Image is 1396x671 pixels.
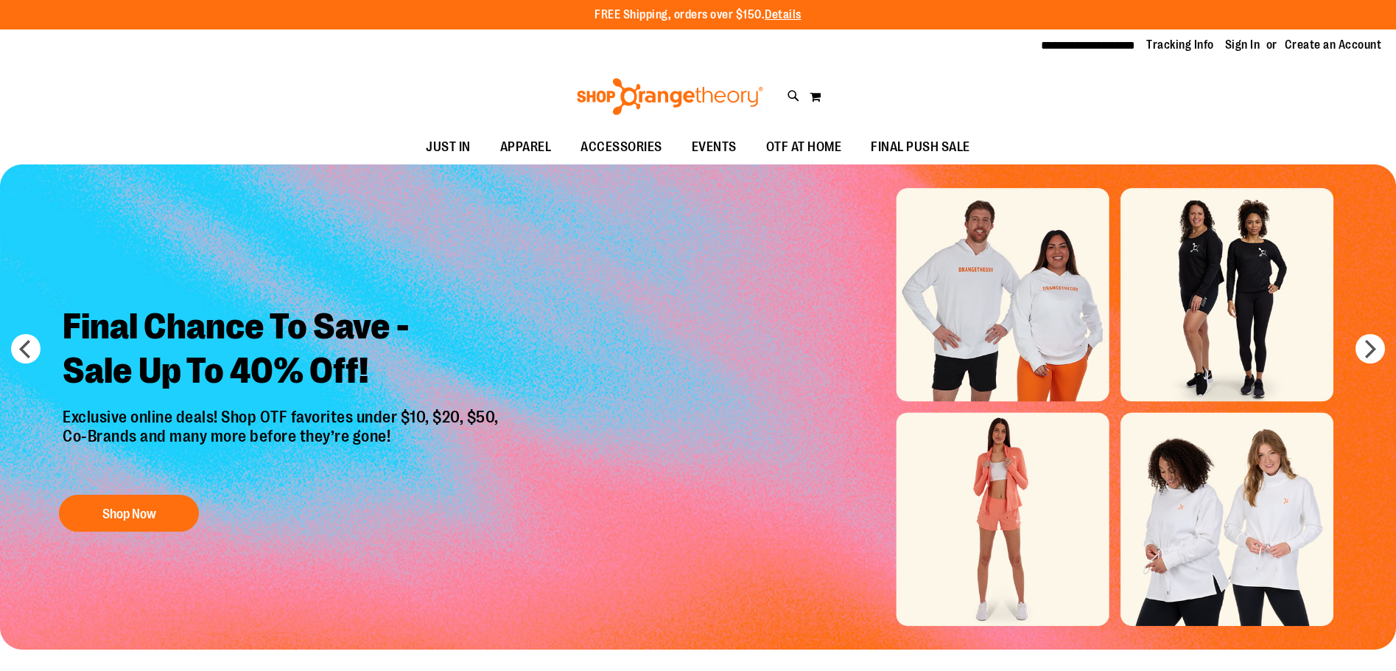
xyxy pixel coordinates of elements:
[581,131,662,164] span: ACCESSORIES
[1355,334,1385,364] button: next
[52,408,513,480] p: Exclusive online deals! Shop OTF favorites under $10, $20, $50, Co-Brands and many more before th...
[500,131,552,164] span: APPAREL
[692,131,737,164] span: EVENTS
[1146,37,1214,53] a: Tracking Info
[765,8,802,21] a: Details
[1225,37,1260,53] a: Sign In
[52,293,513,408] h2: Final Chance To Save - Sale Up To 40% Off!
[52,293,513,539] a: Final Chance To Save -Sale Up To 40% Off! Exclusive online deals! Shop OTF favorites under $10, $...
[766,131,842,164] span: OTF AT HOME
[59,495,199,532] button: Shop Now
[1285,37,1382,53] a: Create an Account
[871,131,970,164] span: FINAL PUSH SALE
[575,78,765,115] img: Shop Orangetheory
[11,334,41,364] button: prev
[426,131,471,164] span: JUST IN
[594,7,802,24] p: FREE Shipping, orders over $150.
